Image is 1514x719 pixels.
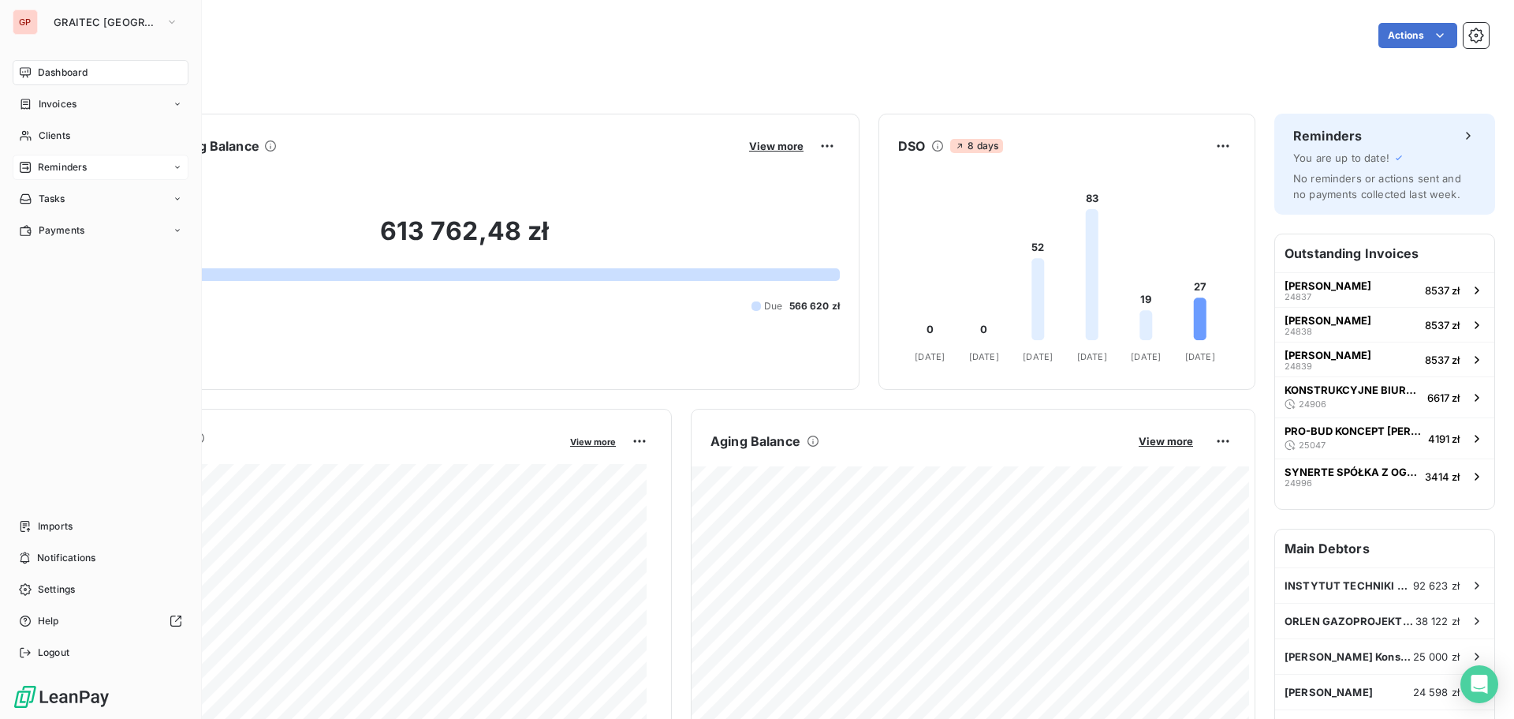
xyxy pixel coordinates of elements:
button: View more [744,139,808,153]
span: [PERSON_NAME] Konstrukcje stalowe [1285,650,1413,663]
span: 8537 zł [1425,319,1460,331]
span: 8 days [950,139,1003,153]
span: ORLEN GAZOPROJEKT SPÓŁKA AKCYJNA [1285,615,1415,627]
button: SYNERTE SPÓŁKA Z OGRANICZONĄ ODPOWIEDZIALNOŚCIĄ249963414 zł [1275,459,1494,493]
span: Invoices [39,97,76,111]
span: GRAITEC [GEOGRAPHIC_DATA] [54,16,159,28]
span: 3414 zł [1425,470,1460,483]
div: GP [13,9,38,35]
span: View more [749,140,804,152]
span: Tasks [39,192,65,206]
span: PRO-BUD KONCEPT [PERSON_NAME] [1285,425,1422,437]
span: 24 598 zł [1413,686,1460,698]
tspan: [DATE] [915,351,945,362]
button: View more [1134,434,1198,448]
button: View more [565,434,621,448]
span: No reminders or actions sent and no payments collected last week. [1293,172,1461,200]
a: Help [13,609,188,634]
button: PRO-BUD KONCEPT [PERSON_NAME]250474191 zł [1275,418,1494,459]
tspan: [DATE] [1023,351,1053,362]
span: Settings [38,582,75,597]
h6: Outstanding Invoices [1275,234,1494,272]
span: 38 122 zł [1415,615,1460,627]
span: You are up to date! [1293,152,1389,164]
tspan: [DATE] [1131,351,1161,362]
span: 24996 [1285,478,1312,488]
span: Clients [39,129,70,143]
span: 8537 zł [1425,354,1460,366]
h6: Main Debtors [1275,530,1494,567]
span: Reminders [38,160,87,174]
img: Logo LeanPay [13,684,110,710]
tspan: [DATE] [969,351,999,362]
span: Monthly Revenue [89,448,559,464]
button: Actions [1378,23,1457,48]
span: INSTYTUT TECHNIKI BUDOWLANEJ [1285,579,1413,592]
span: View more [1139,435,1193,448]
span: Notifications [37,551,95,565]
button: [PERSON_NAME]248398537 zł [1275,342,1494,376]
span: [PERSON_NAME] [1285,314,1371,327]
tspan: [DATE] [1185,351,1215,362]
tspan: [DATE] [1077,351,1107,362]
span: 24838 [1285,327,1312,336]
h6: DSO [898,137,925,155]
span: Payments [39,223,84,238]
span: 24839 [1285,361,1312,371]
span: 25047 [1299,440,1326,450]
button: [PERSON_NAME]248378537 zł [1275,272,1494,307]
span: 6617 zł [1427,391,1460,404]
span: 25 000 zł [1413,650,1460,663]
span: [PERSON_NAME] [1285,686,1373,698]
span: 8537 zł [1425,284,1460,297]
span: KONSTRUKCYJNE BIURO PROJEKTOWE [PERSON_NAME] SPÓŁKA Z OGRANICZONĄ ODPOWIEDZIALNOŚCIĄ [1285,384,1421,396]
button: [PERSON_NAME]248388537 zł [1275,307,1494,342]
h6: Aging Balance [710,432,800,451]
button: KONSTRUKCYJNE BIURO PROJEKTOWE [PERSON_NAME] SPÓŁKA Z OGRANICZONĄ ODPOWIEDZIALNOŚCIĄ249066617 zł [1275,376,1494,418]
h2: 613 762,48 zł [89,215,840,263]
span: Logout [38,646,69,660]
span: 92 623 zł [1413,579,1460,592]
span: [PERSON_NAME] [1285,279,1371,292]
span: Imports [38,519,73,534]
span: SYNERTE SPÓŁKA Z OGRANICZONĄ ODPOWIEDZIALNOŚCIĄ [1285,466,1419,478]
span: 24837 [1285,292,1311,301]
span: 24906 [1299,399,1326,409]
span: 4191 zł [1428,433,1460,445]
span: Help [38,614,59,628]
span: [PERSON_NAME] [1285,349,1371,361]
div: Open Intercom Messenger [1460,665,1498,703]
span: View more [570,436,616,448]
h6: Reminders [1293,126,1362,145]
span: 566 620 zł [789,299,841,313]
span: Dashboard [38,66,88,80]
span: Due [764,299,782,313]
